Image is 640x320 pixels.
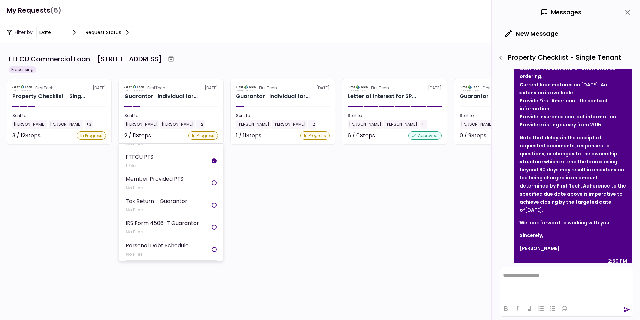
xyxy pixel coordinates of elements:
[236,92,310,100] div: Guarantor- Individual for SPECIALTY PROPERTIES LLC Jim Price
[348,85,368,91] img: Partner logo
[126,197,187,205] div: Tax Return - Guarantor
[384,120,419,129] div: [PERSON_NAME]
[559,304,570,313] button: Emojis
[259,85,277,91] div: FirstTech
[519,49,624,80] strong: Third parties have not been ordered. Once bids have been received, we will provide them for the b...
[519,219,627,227] p: We look forward to working with you.
[420,120,427,129] div: +1
[519,244,627,252] p: [PERSON_NAME]
[236,131,261,140] div: 1 / 11 Steps
[126,175,183,183] div: Member Provided PFS
[348,131,375,140] div: 6 / 6 Steps
[35,85,54,91] div: FirstTech
[36,26,80,38] button: date
[348,120,383,129] div: [PERSON_NAME]
[9,54,162,64] div: FTFCU Commercial Loan - [STREET_ADDRESS]
[188,131,218,140] div: In Progress
[124,131,151,140] div: 2 / 11 Steps
[12,85,33,91] img: Partner logo
[147,85,165,91] div: FirstTech
[124,92,198,100] div: Guarantor- Individual for SPECIALTY PROPERTIES LLC Scot Halladay
[460,113,553,119] div: Sent to:
[519,97,608,112] strong: Provide First American title contact information
[126,207,187,213] div: No Files
[519,231,627,239] p: Sincerely,
[512,304,523,313] button: Italic
[9,66,36,73] div: Processing
[500,25,564,42] button: New Message
[483,85,501,91] div: FirstTech
[160,120,195,129] div: [PERSON_NAME]
[126,162,153,169] div: 1 File
[165,53,177,65] button: Archive workflow
[126,153,153,161] div: FTFCU PFS
[49,120,83,129] div: [PERSON_NAME]
[126,140,147,147] div: No Files
[196,120,205,129] div: +2
[12,92,85,100] div: Property Checklist - Single Tenant for SPECIALTY PROPERTIES LLC 1151-B Hospital Wy, Pocatello, ID
[126,251,189,258] div: No Files
[12,120,47,129] div: [PERSON_NAME]
[236,113,330,119] div: Sent to:
[608,257,627,265] div: 2:50 PM
[408,131,442,140] div: approved
[7,26,133,38] div: Filter by:
[460,92,533,100] div: Guarantor- Individual for SPECIALTY PROPERTIES LLC Charles Eldredge
[126,229,199,235] div: No Files
[547,304,558,313] button: Numbered list
[524,304,535,313] button: Underline
[85,120,93,129] div: +3
[525,207,542,213] strong: [DATE]
[371,85,389,91] div: FirstTech
[124,85,145,91] img: Partner logo
[272,120,307,129] div: [PERSON_NAME]
[12,113,106,119] div: Sent to:
[50,4,61,17] span: (5)
[348,85,442,91] div: [DATE]
[460,131,486,140] div: 0 / 9 Steps
[124,120,159,129] div: [PERSON_NAME]
[236,120,271,129] div: [PERSON_NAME]
[348,113,442,119] div: Sent to:
[460,85,480,91] img: Partner logo
[500,267,633,301] iframe: Rich Text Area
[83,26,133,38] button: Request status
[535,304,547,313] button: Bullet list
[124,113,218,119] div: Sent to:
[124,85,218,91] div: [DATE]
[236,85,256,91] img: Partner logo
[236,85,330,91] div: [DATE]
[460,120,494,129] div: [PERSON_NAME]
[77,131,106,140] div: In Progress
[39,29,51,36] div: date
[519,81,607,96] strong: Current loan matures on [DATE]. An extension is available.
[500,304,511,313] button: Bold
[12,85,106,91] div: [DATE]
[519,121,601,128] strong: Provide existing survey from 2015
[7,4,61,17] h1: My Requests
[348,92,416,100] div: Letter of Interest for SPECIALTY PROPERTIES LLC 1151-B Hospital Way Pocatello
[622,7,633,18] button: close
[300,131,330,140] div: In Progress
[519,134,627,214] p: Note that delays in the receipt of requested documents, responses to questions, or changes to the...
[540,7,581,17] div: Messages
[126,219,199,227] div: IRS Form 4506-T Guarantor
[460,85,553,91] div: [DATE]
[126,241,189,250] div: Personal Debt Schedule
[519,113,616,120] strong: Provide insurance contact information
[12,131,41,140] div: 3 / 12 Steps
[308,120,316,129] div: +2
[126,184,183,191] div: No Files
[624,306,630,313] button: send
[495,52,633,63] div: Property Checklist - Single Tenant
